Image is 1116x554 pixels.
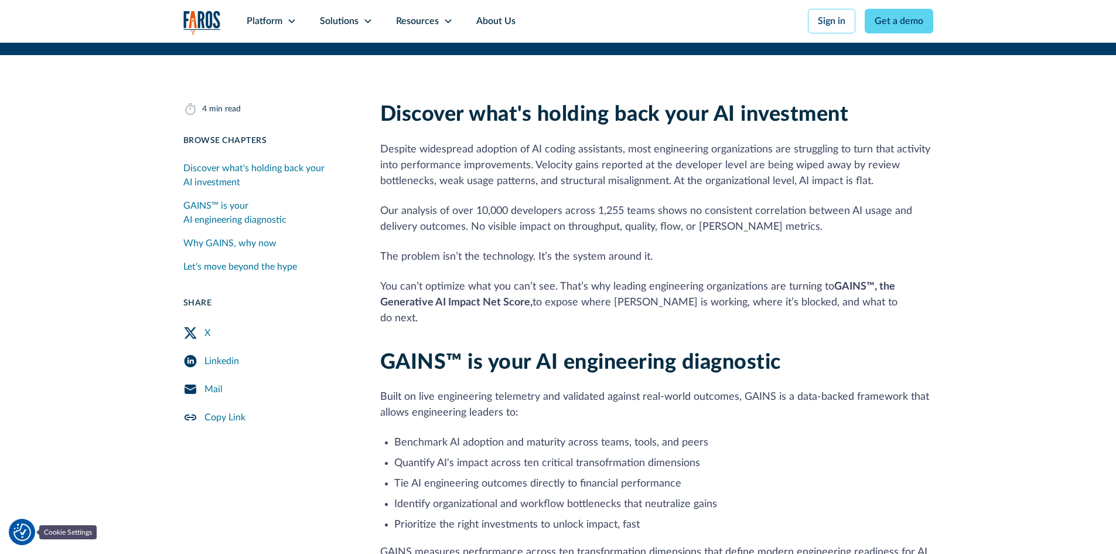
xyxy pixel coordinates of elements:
li: Identify organizational and workflow bottlenecks that neutralize gains [394,497,933,512]
div: GAINS™ is your AI engineering diagnostic [183,199,352,227]
button: Cookie Settings [13,524,31,541]
a: Twitter Share [183,319,352,347]
a: Get a demo [865,9,933,33]
div: Discover what's holding back your AI investment [183,161,352,189]
div: Platform [247,14,282,28]
a: Mail Share [183,375,352,403]
li: Quantify AI's impact across ten critical transofrmation dimensions [394,456,933,471]
li: Benchmark AI adoption and maturity across teams, tools, and peers [394,435,933,451]
img: Revisit consent button [13,524,31,541]
div: X [204,326,210,340]
a: GAINS™ is your AI engineering diagnostic [183,194,352,232]
div: Mail [204,382,223,396]
h2: Discover what's holding back your AI investment [380,102,933,127]
a: Sign in [808,9,855,33]
div: Copy Link [204,410,245,424]
div: Solutions [320,14,359,28]
div: min read [209,103,241,115]
p: You can’t optimize what you can’t see. That’s why leading engineering organizations are turning t... [380,279,933,327]
div: Resources [396,14,439,28]
a: LinkedIn Share [183,347,352,375]
div: Browse Chapters [183,135,352,147]
p: The problem isn’t the technology. It’s the system around it. [380,249,933,265]
div: Linkedin [204,354,239,368]
p: Despite widespread adoption of AI coding assistants, most engineering organizations are strugglin... [380,142,933,189]
div: Share [183,297,352,310]
a: Let's move beyond the hype [183,255,352,278]
div: Let's move beyond the hype [183,260,297,274]
li: Tie AI engineering outcomes directly to financial performance [394,476,933,492]
a: home [183,11,221,35]
strong: GAINS™, the Generative AI Impact Net Score, [380,281,895,308]
div: Why GAINS, why now [183,236,277,250]
div: 4 [202,103,207,115]
a: Why GAINS, why now [183,232,352,255]
li: Prioritize the right investments to unlock impact, fast [394,517,933,533]
h2: GAINS™ is your AI engineering diagnostic [380,350,933,375]
a: Discover what's holding back your AI investment [183,157,352,194]
img: Logo of the analytics and reporting company Faros. [183,11,221,35]
a: Copy Link [183,403,352,431]
p: Our analysis of over 10,000 developers across 1,255 teams shows no consistent correlation between... [380,203,933,235]
p: Built on live engineering telemetry and validated against real-world outcomes, GAINS is a data-ba... [380,389,933,421]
